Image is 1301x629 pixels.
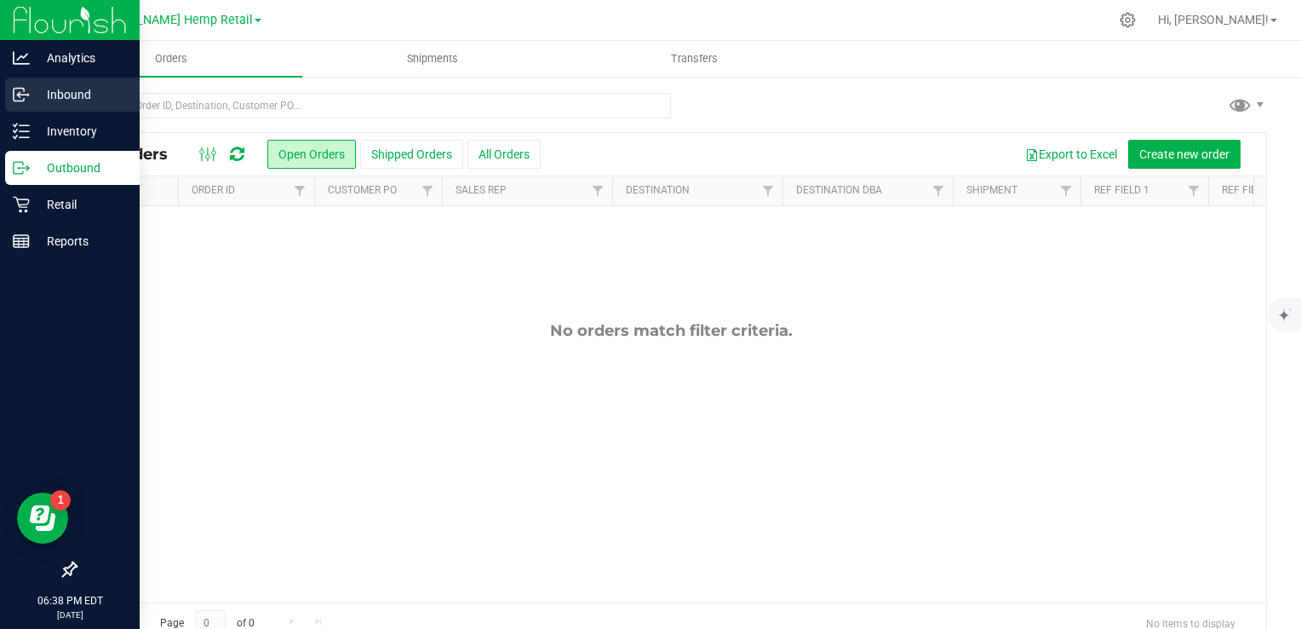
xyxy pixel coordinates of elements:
[286,176,314,205] a: Filter
[328,184,397,196] a: Customer PO
[30,194,132,215] p: Retail
[13,196,30,213] inline-svg: Retail
[384,51,481,66] span: Shipments
[41,41,302,77] a: Orders
[648,51,741,66] span: Transfers
[1222,184,1277,196] a: Ref Field 2
[13,123,30,140] inline-svg: Inventory
[50,490,71,511] iframe: Resource center unread badge
[456,184,507,196] a: Sales Rep
[796,184,882,196] a: Destination DBA
[1180,176,1208,205] a: Filter
[30,158,132,178] p: Outbound
[87,13,253,27] span: [PERSON_NAME] Hemp Retail
[584,176,612,205] a: Filter
[13,86,30,103] inline-svg: Inbound
[75,93,671,118] input: Search Order ID, Destination, Customer PO...
[414,176,442,205] a: Filter
[1052,176,1080,205] a: Filter
[8,593,132,609] p: 06:38 PM EDT
[8,609,132,621] p: [DATE]
[1128,140,1241,169] button: Create new order
[626,184,690,196] a: Destination
[30,121,132,141] p: Inventory
[1158,13,1269,26] span: Hi, [PERSON_NAME]!
[192,184,235,196] a: Order ID
[1139,147,1229,161] span: Create new order
[1094,184,1149,196] a: Ref Field 1
[76,321,1266,340] div: No orders match filter criteria.
[754,176,782,205] a: Filter
[1014,140,1128,169] button: Export to Excel
[302,41,564,77] a: Shipments
[17,493,68,544] iframe: Resource center
[13,159,30,176] inline-svg: Outbound
[267,140,356,169] button: Open Orders
[13,233,30,250] inline-svg: Reports
[13,49,30,66] inline-svg: Analytics
[30,48,132,68] p: Analytics
[966,184,1017,196] a: Shipment
[1117,12,1138,28] div: Manage settings
[30,84,132,105] p: Inbound
[925,176,953,205] a: Filter
[132,51,210,66] span: Orders
[564,41,825,77] a: Transfers
[30,231,132,251] p: Reports
[360,140,463,169] button: Shipped Orders
[467,140,541,169] button: All Orders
